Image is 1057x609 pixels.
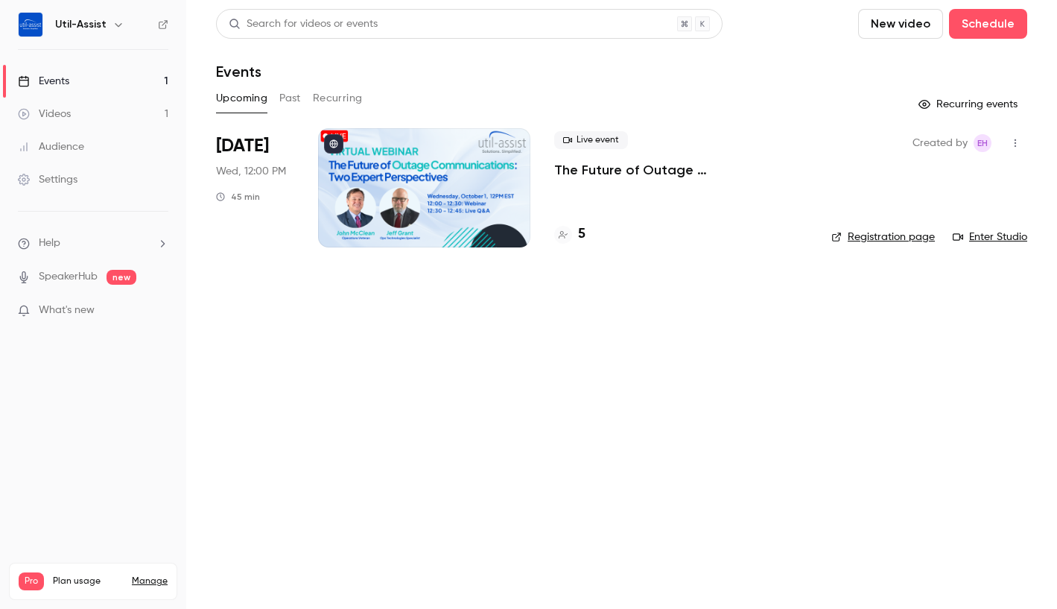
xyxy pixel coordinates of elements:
button: Recurring events [912,92,1027,116]
h4: 5 [578,224,585,244]
a: SpeakerHub [39,269,98,285]
span: Plan usage [53,575,123,587]
button: Recurring [313,86,363,110]
span: Help [39,236,60,251]
div: Videos [18,107,71,122]
iframe: Noticeable Trigger [150,304,168,318]
button: Upcoming [216,86,267,110]
a: 5 [554,224,585,244]
span: Pro [19,572,44,590]
span: Wed, 12:00 PM [216,164,286,179]
div: Oct 1 Wed, 12:00 PM (America/Toronto) [216,128,294,247]
a: Enter Studio [953,230,1027,244]
h6: Util-Assist [55,17,107,32]
span: new [107,270,136,285]
button: New video [858,9,943,39]
span: What's new [39,303,95,318]
div: Search for videos or events [229,16,378,32]
button: Past [279,86,301,110]
li: help-dropdown-opener [18,236,168,251]
div: Settings [18,172,77,187]
div: Audience [18,139,84,154]
span: EH [977,134,988,152]
h1: Events [216,63,261,81]
div: Events [18,74,69,89]
a: Manage [132,575,168,587]
img: Util-Assist [19,13,42,37]
div: 45 min [216,191,260,203]
span: Created by [912,134,968,152]
span: [DATE] [216,134,269,158]
span: Emily Henderson [974,134,991,152]
span: Live event [554,131,628,149]
button: Schedule [949,9,1027,39]
a: The Future of Outage Communications: Two Expert Perspectives [554,161,807,179]
a: Registration page [831,230,935,244]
